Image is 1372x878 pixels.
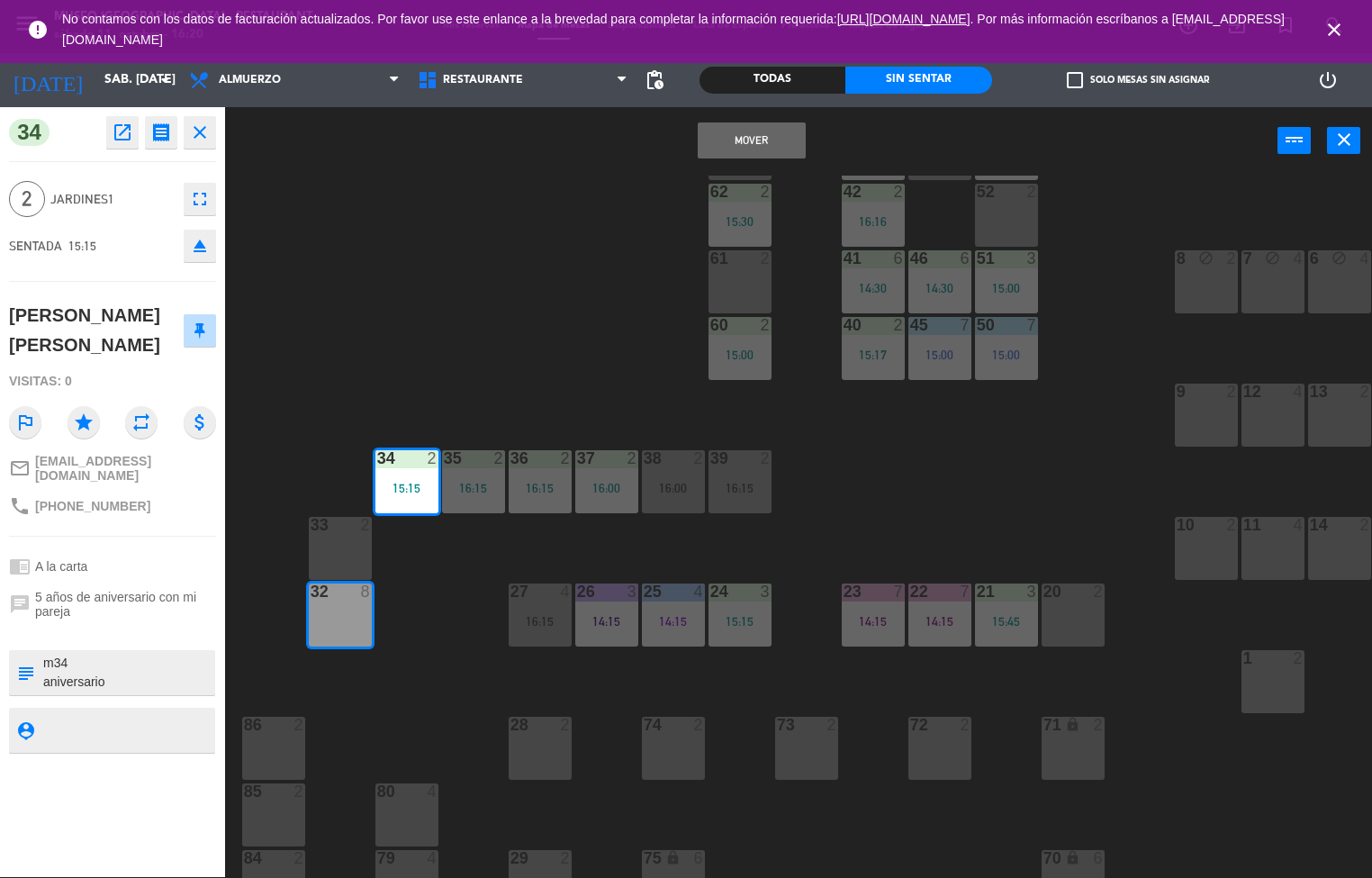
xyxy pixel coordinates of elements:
[106,116,139,149] button: open_in_new
[700,67,845,94] div: Todas
[427,850,438,866] div: 4
[1093,717,1104,733] div: 2
[760,184,771,200] div: 2
[443,74,523,86] span: Restaurante
[627,584,637,600] div: 3
[1026,184,1037,200] div: 2
[1323,19,1345,41] i: close
[842,215,905,228] div: 16:16
[189,188,211,210] i: fullscreen
[377,450,378,466] div: 34
[311,517,311,533] div: 33
[184,183,216,215] button: fullscreen
[975,282,1038,294] div: 15:00
[627,450,637,466] div: 2
[577,584,578,600] div: 26
[644,584,645,600] div: 25
[62,12,1285,47] span: No contamos con los datos de facturación actualizados. Por favor use este enlance a la brevedad p...
[893,317,904,333] div: 2
[709,482,772,494] div: 16:15
[1359,250,1370,267] div: 4
[960,317,970,333] div: 7
[112,122,133,143] i: open_in_new
[893,250,904,267] div: 6
[154,69,176,91] i: arrow_drop_down
[960,717,970,733] div: 2
[709,215,772,228] div: 15:30
[1359,384,1370,400] div: 2
[9,366,216,397] div: Visitas: 0
[693,850,704,866] div: 6
[1177,250,1178,267] div: 8
[844,184,844,200] div: 42
[35,590,216,619] span: 5 años de aniversario con mi pareja
[1026,250,1037,267] div: 3
[377,783,378,800] div: 80
[1293,650,1304,666] div: 2
[1293,384,1304,400] div: 4
[977,584,978,600] div: 21
[665,850,681,865] i: lock
[842,282,905,294] div: 14:30
[1065,850,1080,865] i: lock
[1067,72,1209,88] label: Solo mesas sin asignar
[1284,129,1305,150] i: power_input
[15,720,35,740] i: person_pin
[1277,127,1311,154] button: power_input
[427,450,438,466] div: 2
[360,517,371,533] div: 2
[760,584,771,600] div: 3
[1226,517,1237,533] div: 2
[644,717,645,733] div: 74
[189,122,211,143] i: close
[560,584,571,600] div: 4
[510,850,511,866] div: 29
[1310,250,1311,267] div: 6
[219,74,281,86] span: Almuerzo
[293,717,304,733] div: 2
[150,122,172,143] i: receipt
[837,12,970,26] a: [URL][DOMAIN_NAME]
[893,184,904,200] div: 2
[1198,250,1214,266] i: block
[9,457,31,479] i: mail_outline
[1177,384,1178,400] div: 9
[842,615,905,628] div: 14:15
[575,482,638,494] div: 16:00
[844,317,844,333] div: 40
[35,499,150,513] span: [PHONE_NUMBER]
[842,348,905,361] div: 15:17
[311,584,311,600] div: 32
[35,454,216,483] span: [EMAIL_ADDRESS][DOMAIN_NAME]
[644,850,645,866] div: 75
[644,450,645,466] div: 38
[68,406,100,439] i: star
[908,615,971,628] div: 14:15
[360,584,371,600] div: 8
[1093,850,1104,866] div: 6
[9,301,184,359] div: [PERSON_NAME] [PERSON_NAME]
[908,282,971,294] div: 14:30
[184,230,216,262] button: eject
[975,348,1038,361] div: 15:00
[184,406,216,439] i: attach_money
[893,584,904,600] div: 7
[642,615,705,628] div: 14:15
[698,122,806,158] button: Mover
[760,450,771,466] div: 2
[644,69,665,91] span: pending_actions
[560,450,571,466] div: 2
[9,406,41,439] i: outlined_flag
[975,615,1038,628] div: 15:45
[844,250,844,267] div: 41
[693,584,704,600] div: 4
[1333,129,1355,150] i: close
[15,663,35,683] i: subject
[709,615,772,628] div: 15:15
